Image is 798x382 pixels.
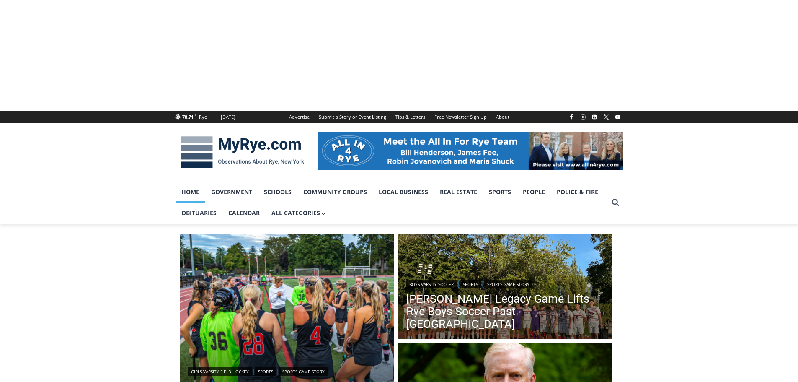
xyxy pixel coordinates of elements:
a: Government [205,182,258,203]
img: (PHOTO: The Rye Boys Soccer team from October 4, 2025, against Pleasantville. Credit: Daniela Arr... [398,234,612,342]
a: Instagram [578,112,588,122]
a: Sports Game Story [279,367,328,376]
a: Boys Varsity Soccer [406,280,457,288]
div: | | [188,366,386,376]
a: Real Estate [434,182,483,203]
a: Sports [255,367,276,376]
a: Community Groups [297,182,373,203]
a: About [491,111,514,123]
span: F [195,112,196,117]
img: MyRye.com [176,130,310,174]
a: Home [176,182,205,203]
span: 78.71 [182,114,194,120]
a: X [601,112,611,122]
a: Sports [460,280,481,288]
div: [DATE] [221,113,235,121]
a: Submit a Story or Event Listing [314,111,391,123]
a: Schools [258,182,297,203]
a: All Categories [266,203,332,223]
a: Linkedin [589,112,599,122]
a: Calendar [222,203,266,223]
nav: Secondary Navigation [284,111,514,123]
a: YouTube [613,112,623,122]
span: All Categories [271,208,326,218]
a: Tips & Letters [391,111,430,123]
a: Advertise [284,111,314,123]
div: | | [406,278,604,288]
img: All in for Rye [318,132,623,170]
button: View Search Form [608,195,623,210]
a: Police & Fire [551,182,604,203]
a: Facebook [566,112,576,122]
div: Rye [199,113,207,121]
nav: Primary Navigation [176,182,608,224]
a: Sports Game Story [484,280,532,288]
a: Free Newsletter Sign Up [430,111,491,123]
a: Sports [483,182,517,203]
a: Obituaries [176,203,222,223]
a: Girls Varsity Field Hockey [188,367,252,376]
a: [PERSON_NAME] Legacy Game Lifts Rye Boys Soccer Past [GEOGRAPHIC_DATA] [406,293,604,330]
a: Read More Felix Wismer’s Legacy Game Lifts Rye Boys Soccer Past Pleasantville [398,234,612,342]
a: People [517,182,551,203]
a: Local Business [373,182,434,203]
